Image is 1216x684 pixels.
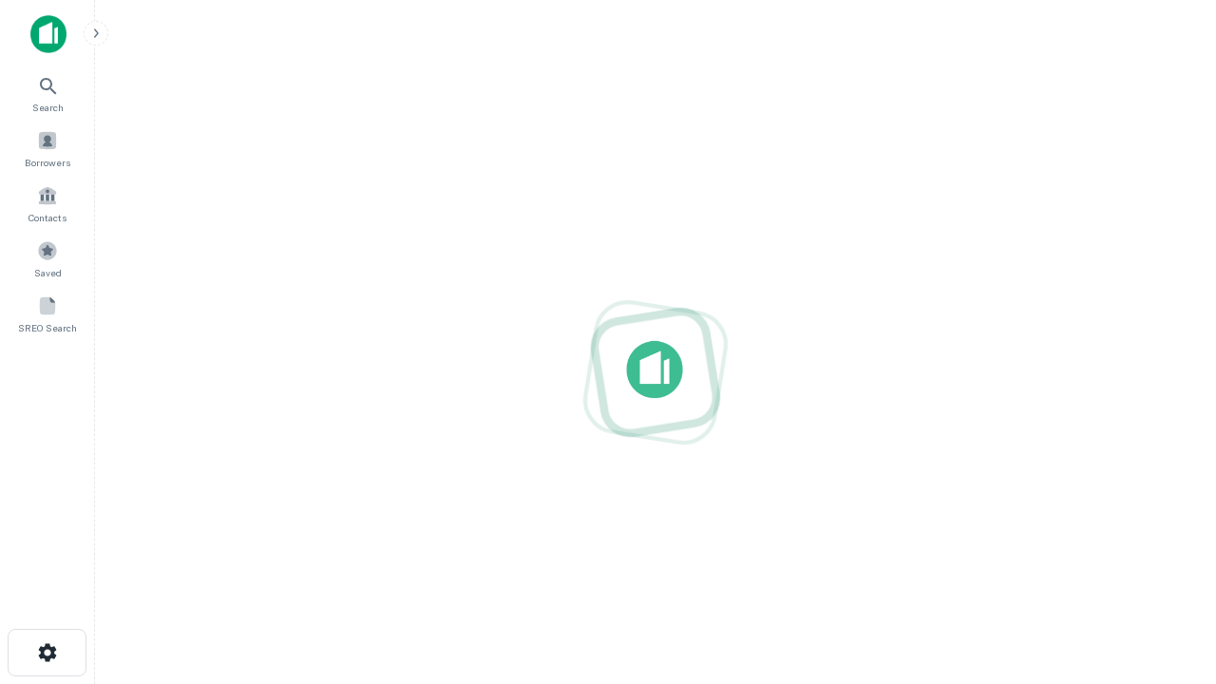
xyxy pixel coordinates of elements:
[25,155,70,170] span: Borrowers
[6,233,89,284] a: Saved
[6,288,89,339] a: SREO Search
[6,67,89,119] a: Search
[34,265,62,280] span: Saved
[6,123,89,174] a: Borrowers
[6,178,89,229] a: Contacts
[30,15,66,53] img: capitalize-icon.png
[1121,471,1216,562] iframe: Chat Widget
[32,100,64,115] span: Search
[28,210,66,225] span: Contacts
[18,320,77,335] span: SREO Search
